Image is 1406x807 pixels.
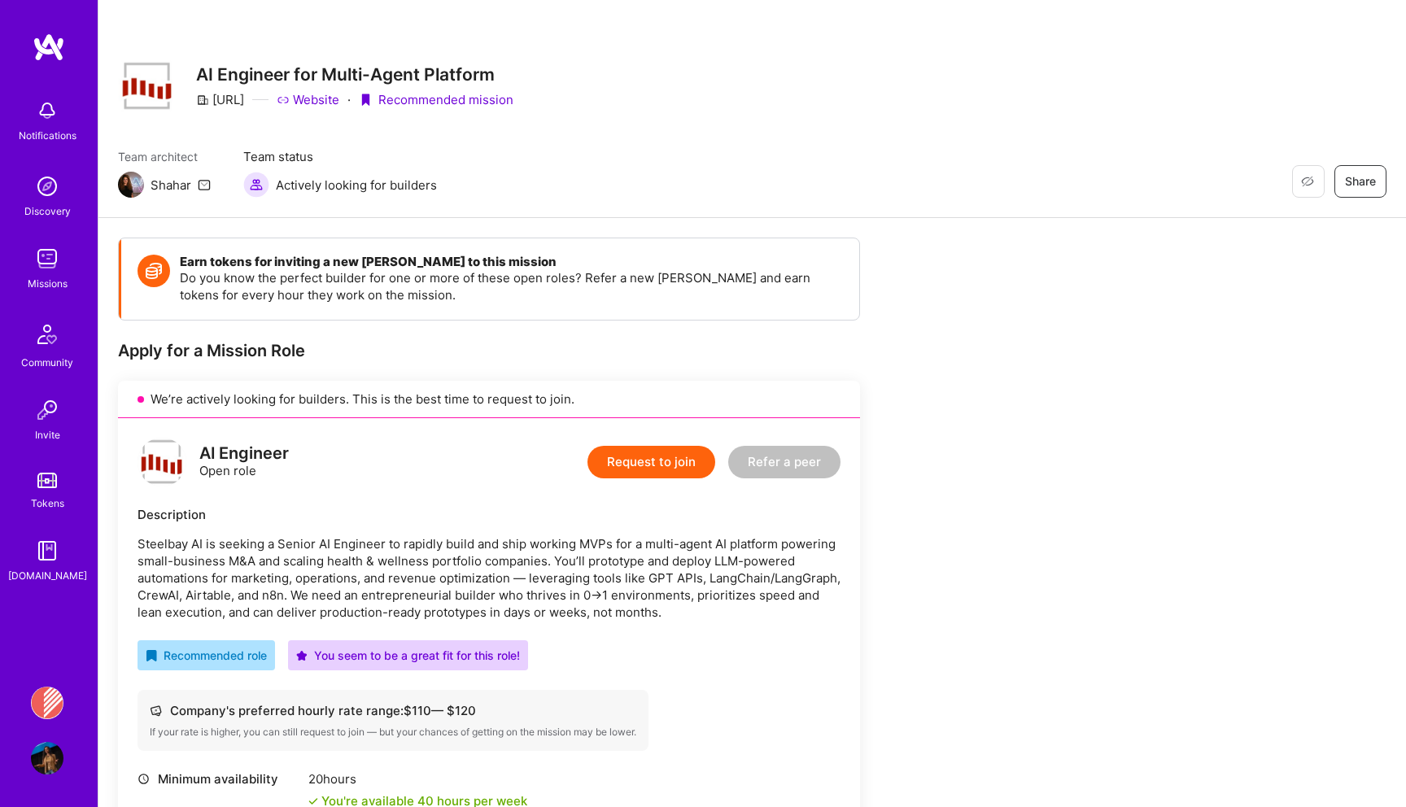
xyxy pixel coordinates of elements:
[180,269,843,303] p: Do you know the perfect builder for one or more of these open roles? Refer a new [PERSON_NAME] an...
[359,94,372,107] i: icon PurpleRibbon
[243,172,269,198] img: Actively looking for builders
[276,177,437,194] span: Actively looking for builders
[1345,173,1376,190] span: Share
[359,91,513,108] div: Recommended mission
[347,91,351,108] div: ·
[31,534,63,567] img: guide book
[728,446,841,478] button: Refer a peer
[1334,165,1386,198] button: Share
[180,255,843,269] h4: Earn tokens for inviting a new [PERSON_NAME] to this mission
[196,91,244,108] div: [URL]
[150,726,636,739] div: If your rate is higher, you can still request to join — but your chances of getting on the missio...
[31,495,64,512] div: Tokens
[118,340,860,361] div: Apply for a Mission Role
[118,148,211,165] span: Team architect
[8,567,87,584] div: [DOMAIN_NAME]
[308,770,527,787] div: 20 hours
[199,445,289,462] div: AI Engineer
[587,446,715,478] button: Request to join
[277,91,339,108] a: Website
[138,506,841,523] div: Description
[150,704,162,717] i: icon Cash
[37,473,57,488] img: tokens
[31,170,63,203] img: discovery
[27,687,68,719] a: Banjo Health: AI Coding Tools Enablement Workshop
[243,148,437,165] span: Team status
[296,647,520,664] div: You seem to be a great fit for this role!
[146,650,157,661] i: icon RecommendedBadge
[31,687,63,719] img: Banjo Health: AI Coding Tools Enablement Workshop
[196,64,513,85] h3: AI Engineer for Multi-Agent Platform
[31,394,63,426] img: Invite
[151,177,191,194] div: Shahar
[146,647,267,664] div: Recommended role
[138,773,150,785] i: icon Clock
[118,60,177,111] img: Company Logo
[33,33,65,62] img: logo
[1301,175,1314,188] i: icon EyeClosed
[138,770,300,787] div: Minimum availability
[27,742,68,774] a: User Avatar
[28,275,68,292] div: Missions
[138,438,186,486] img: logo
[35,426,60,443] div: Invite
[199,445,289,479] div: Open role
[198,178,211,191] i: icon Mail
[118,381,860,418] div: We’re actively looking for builders. This is the best time to request to join.
[138,535,841,621] p: Steelbay AI is seeking a Senior AI Engineer to rapidly build and ship working MVPs for a multi-ag...
[196,94,209,107] i: icon CompanyGray
[21,354,73,371] div: Community
[19,127,76,144] div: Notifications
[308,796,318,806] i: icon Check
[138,255,170,287] img: Token icon
[118,172,144,198] img: Team Architect
[296,650,308,661] i: icon PurpleStar
[31,242,63,275] img: teamwork
[24,203,71,220] div: Discovery
[28,315,67,354] img: Community
[31,742,63,774] img: User Avatar
[150,702,636,719] div: Company's preferred hourly rate range: $ 110 — $ 120
[31,94,63,127] img: bell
